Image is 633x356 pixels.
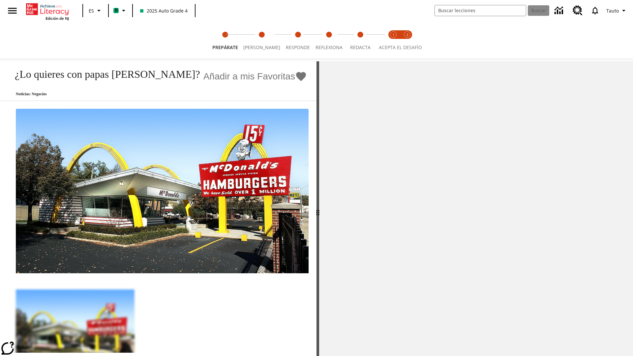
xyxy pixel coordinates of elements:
[85,5,106,16] button: Lenguaje: ES, Selecciona un idioma
[384,22,403,59] button: Acepta el desafío lee step 1 of 2
[569,2,587,19] a: Centro de recursos, Se abrirá en una pestaña nueva.
[26,2,69,21] div: Portada
[280,22,316,59] button: Responde step 3 of 5
[379,44,422,50] span: ACEPTA EL DESAFÍO
[393,33,394,37] text: 1
[604,5,630,16] button: Perfil/Configuración
[343,22,378,59] button: Redacta step 5 of 5
[212,44,238,50] span: Prepárate
[111,5,130,16] button: Boost El color de la clase es verde menta. Cambiar el color de la clase.
[551,2,569,20] a: Centro de información
[89,7,94,14] span: ES
[207,22,243,59] button: Prepárate step 1 of 5
[435,5,526,16] input: Buscar campo
[407,33,408,37] text: 2
[286,44,310,50] span: Responde
[606,7,619,14] span: Tauto
[8,68,200,80] h1: ¿Lo quieres con papas [PERSON_NAME]?
[350,44,371,50] span: Redacta
[140,7,188,14] span: 2025 Auto Grade 4
[3,1,22,20] button: Abrir el menú lateral
[310,22,348,59] button: Reflexiona step 4 of 5
[243,44,280,50] span: [PERSON_NAME]
[238,22,286,59] button: Lee step 2 of 5
[115,6,118,15] span: B
[8,92,307,97] p: Noticias: Negocios
[203,71,307,82] button: Añadir a mis Favoritas - ¿Lo quieres con papas fritas?
[398,22,417,59] button: Acepta el desafío contesta step 2 of 2
[203,71,295,82] span: Añadir a mis Favoritas
[319,61,633,356] div: activity
[316,61,319,356] div: Pulsa la tecla de intro o la barra espaciadora y luego presiona las flechas de derecha e izquierd...
[45,16,69,21] span: Edición de NJ
[316,44,343,50] span: Reflexiona
[16,109,309,274] img: Uno de los primeros locales de McDonald's, con el icónico letrero rojo y los arcos amarillos.
[587,2,604,19] a: Notificaciones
